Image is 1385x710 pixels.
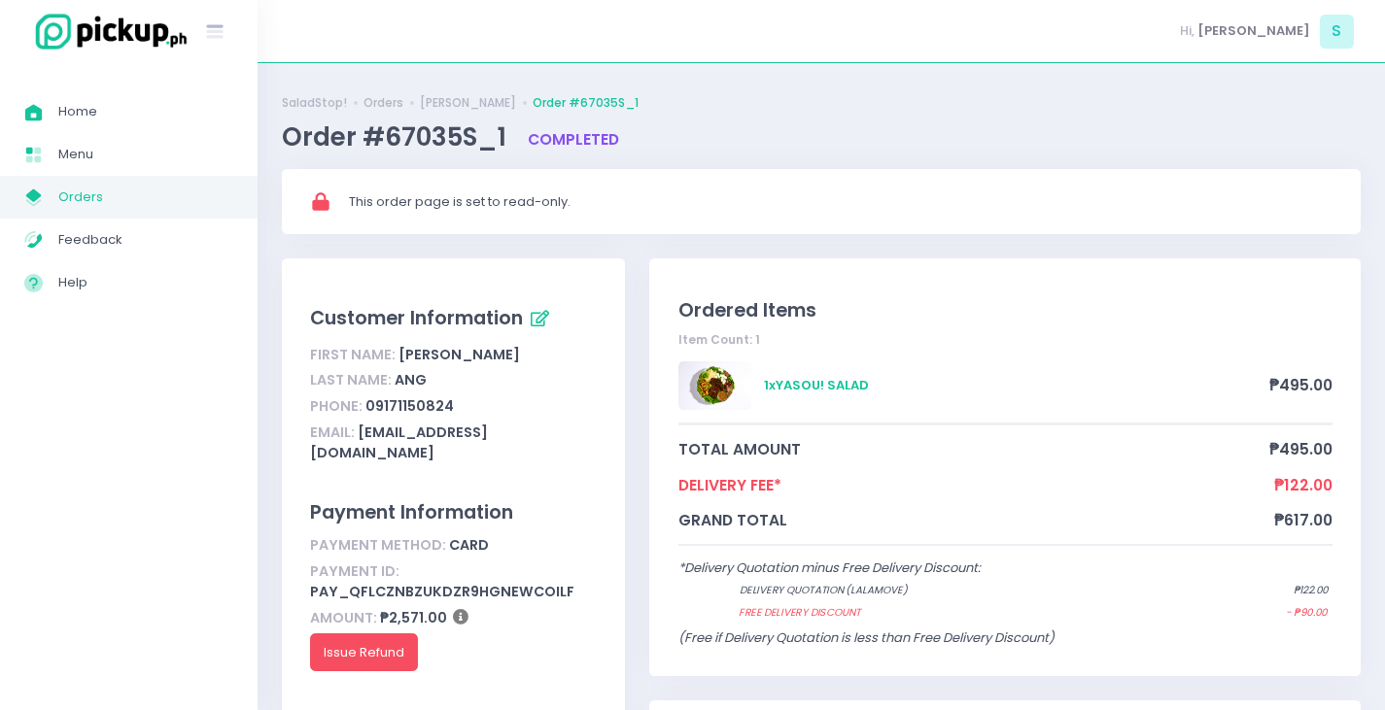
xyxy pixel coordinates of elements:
[349,192,1334,212] div: This order page is set to read-only.
[310,498,597,526] div: Payment Information
[24,11,190,52] img: logo
[310,420,597,466] div: [EMAIL_ADDRESS][DOMAIN_NAME]
[58,99,233,124] span: Home
[1269,438,1333,460] span: ₱495.00
[310,558,597,605] div: pay_qFLczNbZUKdzR9hgNewcoiLF
[1274,509,1333,531] span: ₱617.00
[310,535,446,555] span: Payment Method:
[1286,605,1327,621] span: - ₱90.00
[1293,583,1328,598] span: ₱122.00
[58,142,233,167] span: Menu
[310,396,363,416] span: Phone:
[310,605,597,631] div: ₱2,571.00
[1274,474,1333,496] span: ₱122.00
[678,331,1333,349] div: Item Count: 1
[678,438,1269,460] span: total amount
[310,423,355,442] span: Email:
[678,509,1274,531] span: grand total
[310,303,597,336] div: Customer Information
[310,393,597,420] div: 09171150824
[282,94,347,112] a: SaladStop!
[678,474,1274,496] span: Delivery Fee*
[533,94,639,112] a: Order #67035S_1
[310,345,396,364] span: First Name:
[739,605,1221,621] span: Free Delivery Discount
[364,94,403,112] a: Orders
[420,94,516,112] a: [PERSON_NAME]
[310,368,597,394] div: Ang
[58,270,233,295] span: Help
[528,129,619,150] span: completed
[1320,15,1354,49] span: S
[310,608,377,627] span: Amount:
[310,532,597,558] div: card
[1197,21,1310,41] span: [PERSON_NAME]
[678,296,1333,324] div: Ordered Items
[739,583,1228,598] span: Delivery quotation (lalamove)
[310,342,597,368] div: [PERSON_NAME]
[282,119,512,154] span: Order #67035S_1
[678,628,1055,647] span: (Free if Delivery Quotation is less than Free Delivery Discount)
[1180,21,1195,41] span: Hi,
[310,370,392,389] span: Last Name:
[310,633,418,670] button: Issue Refund
[310,561,399,581] span: Payment ID:
[58,185,233,210] span: Orders
[58,227,233,253] span: Feedback
[678,558,981,577] span: *Delivery Quotation minus Free Delivery Discount:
